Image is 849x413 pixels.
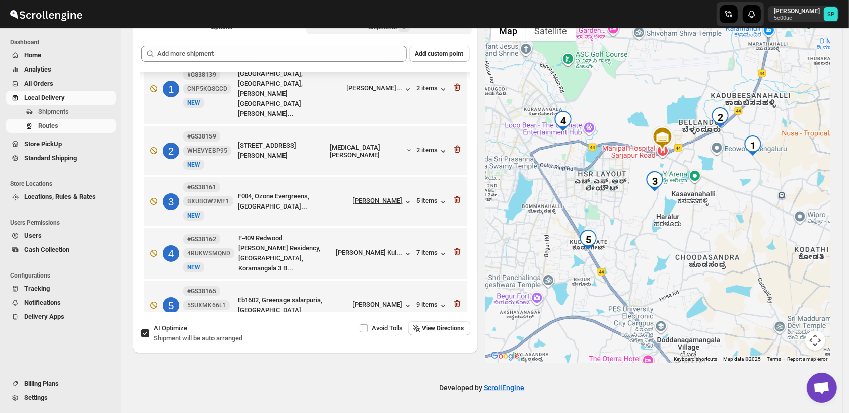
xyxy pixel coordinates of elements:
span: NEW [187,264,200,271]
span: Shipments [38,108,69,115]
span: Avoid Tolls [372,324,403,332]
button: Delivery Apps [6,310,116,324]
button: Settings [6,391,116,405]
span: NEW [187,212,200,219]
div: F-409 Redwood [PERSON_NAME] Residency, [GEOGRAPHIC_DATA], Koramangala 3 B... [238,233,332,273]
button: 2 items [417,84,448,94]
button: [PERSON_NAME] Kul... [336,249,413,259]
text: SP [827,11,834,18]
span: Analytics [24,65,51,73]
button: Notifications [6,296,116,310]
div: 3 [163,193,179,210]
button: [PERSON_NAME] [353,197,413,207]
span: Billing Plans [24,380,59,387]
div: 5 [578,230,598,250]
div: 5 [163,297,179,314]
button: Show satellite imagery [526,21,576,41]
div: [STREET_ADDRESS][PERSON_NAME] [238,141,326,161]
button: Billing Plans [6,377,116,391]
button: Home [6,48,116,62]
button: [MEDICAL_DATA][PERSON_NAME] [330,144,413,159]
button: Cash Collection [6,243,116,257]
button: User menu [768,6,839,22]
span: Store PickUp [24,140,62,148]
span: Dashboard [10,38,116,46]
div: Eb1602, Greenage salarpuria, [GEOGRAPHIC_DATA] [238,295,349,315]
span: AI Optimize [154,324,187,332]
button: Map camera controls [805,330,825,351]
span: Shipment will be auto arranged [154,334,242,342]
p: [PERSON_NAME] [774,7,820,15]
div: 1 [743,135,763,156]
p: Developed by [439,383,524,393]
span: Routes [38,122,58,129]
button: Show street map [491,21,526,41]
div: 2 [163,143,179,159]
span: NEW [187,99,200,106]
div: 4 [163,245,179,262]
span: WHEVYEBP95 [187,147,227,155]
span: View Directions [422,324,464,332]
span: 4RUKWSMQND [187,249,230,257]
div: 4 [553,111,573,131]
button: Add custom point [409,46,470,62]
div: [PERSON_NAME] Kul... [336,249,403,256]
span: Add custom point [415,50,464,58]
input: Add more shipment [157,46,407,62]
div: 2 [710,107,730,127]
a: ScrollEngine [484,384,524,392]
span: Users [24,232,42,239]
button: Shipments [6,105,116,119]
span: Settings [24,394,48,401]
button: 5 items [417,197,448,207]
b: #GS38161 [187,184,216,191]
span: 5SUXMK66L1 [187,301,226,309]
span: Cash Collection [24,246,69,253]
b: #GS38165 [187,288,216,295]
span: Home [24,51,41,59]
span: Users Permissions [10,219,116,227]
span: Delivery Apps [24,313,64,320]
span: Local Delivery [24,94,65,101]
div: Open chat [807,373,837,403]
a: Open this area in Google Maps (opens a new window) [488,350,522,363]
span: Map data ©2025 [723,356,761,362]
button: Users [6,229,116,243]
span: BXUBOW2MF1 [187,197,229,205]
p: 5e00ac [774,15,820,21]
b: #GS38159 [187,133,216,140]
b: #GS38162 [187,236,216,243]
a: Terms (opens in new tab) [767,356,781,362]
button: 9 items [417,301,448,311]
a: Report a map error [787,356,827,362]
button: All Orders [6,77,116,91]
span: CNP5KQSGCD [187,85,227,93]
div: [PERSON_NAME]... [347,84,403,92]
span: Notifications [24,299,61,306]
span: NEW [187,161,200,168]
div: Selected Shipments [133,38,478,316]
div: 1 [163,81,179,97]
button: 2 items [417,146,448,156]
span: Configurations [10,271,116,280]
button: 7 items [417,249,448,259]
span: Sulakshana Pundle [824,7,838,21]
button: View Directions [408,321,470,335]
b: #GS38139 [187,71,216,78]
div: F004, Ozone Evergreens, [GEOGRAPHIC_DATA]... [238,191,349,212]
span: All Orders [24,80,53,87]
img: Google [488,350,522,363]
span: Standard Shipping [24,154,77,162]
button: Locations, Rules & Rates [6,190,116,204]
button: [PERSON_NAME] [353,301,413,311]
span: Store Locations [10,180,116,188]
img: ScrollEngine [8,2,84,27]
div: C2-8113, [GEOGRAPHIC_DATA] , [GEOGRAPHIC_DATA], [GEOGRAPHIC_DATA], [PERSON_NAME][GEOGRAPHIC_DATA]... [238,58,343,119]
